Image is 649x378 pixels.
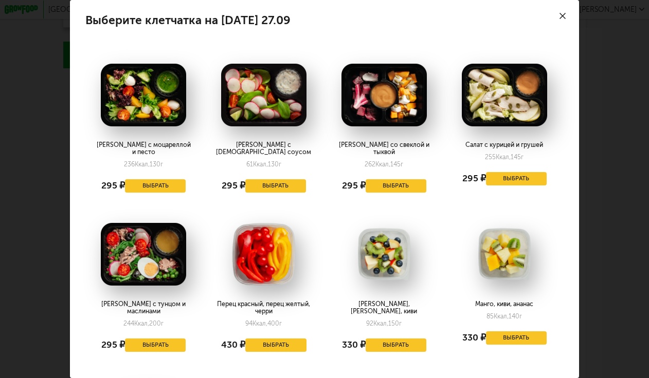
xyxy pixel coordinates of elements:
button: Выбрать [245,179,307,193]
div: 295 ₽ [101,177,125,195]
div: [PERSON_NAME] с моцареллой и песто [94,141,193,156]
div: Салат с курицей и грушей [455,141,554,148]
span: Ккал, [373,319,388,327]
span: г [519,312,522,320]
span: Ккал, [134,319,149,327]
img: big_2xLCOwr8S8sS11AU.png [101,223,187,286]
span: г [399,319,402,327]
span: г [401,160,403,168]
div: 330 ₽ [462,329,486,347]
div: [PERSON_NAME], [PERSON_NAME], киви [335,300,434,315]
img: big_GLBHM8yAf5QzQhmx.png [221,64,307,126]
div: 295 ₽ [342,177,366,195]
span: г [279,160,281,168]
div: 295 ₽ [101,336,125,354]
button: Выбрать [486,172,547,185]
button: Выбрать [125,338,186,352]
div: 85 140 [486,312,522,320]
button: Выбрать [245,338,307,352]
img: big_4N7ZaW6Dnm970U8b.png [221,223,307,286]
div: 430 ₽ [221,336,245,354]
div: 295 ₽ [222,177,245,195]
div: 255 145 [485,153,524,161]
img: big_A1kXEfNbwIv1IxcQ.png [341,64,427,126]
div: 244 200 [123,319,164,327]
span: г [521,153,524,161]
span: г [160,160,163,168]
span: Ккал, [496,153,511,161]
button: Выбрать [366,338,427,352]
div: Перец красный, перец желтый, черри [214,300,313,315]
span: Ккал, [375,160,390,168]
img: big_SvLsFDCMnCh7Eqq8.png [341,223,427,286]
img: big_zbQDxihRawuNPIqW.png [462,64,548,126]
div: 236 130 [124,160,163,168]
span: Ккал, [135,160,150,168]
div: 92 150 [366,319,402,327]
img: big_BeowOqxA2CH89qsv.png [101,64,187,126]
div: [PERSON_NAME] со свеклой и тыквой [335,141,434,156]
div: 94 400 [245,319,282,327]
div: 262 145 [365,160,403,168]
span: г [161,319,164,327]
img: big_qHlpWKeOgnqI2C5V.png [462,223,548,286]
div: 61 130 [246,160,281,168]
span: Ккал, [253,319,267,327]
span: г [279,319,282,327]
span: Ккал, [494,312,509,320]
div: 330 ₽ [342,336,366,354]
span: Ккал, [253,160,268,168]
div: Манго, киви, ананас [455,300,554,308]
button: Выбрать [125,179,186,193]
button: Выбрать [486,331,547,345]
div: [PERSON_NAME] с тунцом и маслинами [94,300,193,315]
div: [PERSON_NAME] с [DEMOGRAPHIC_DATA] соусом [214,141,313,156]
h4: Выберите клетчатка на [DATE] 27.09 [85,16,291,26]
button: Выбрать [366,179,427,193]
div: 295 ₽ [462,169,486,187]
